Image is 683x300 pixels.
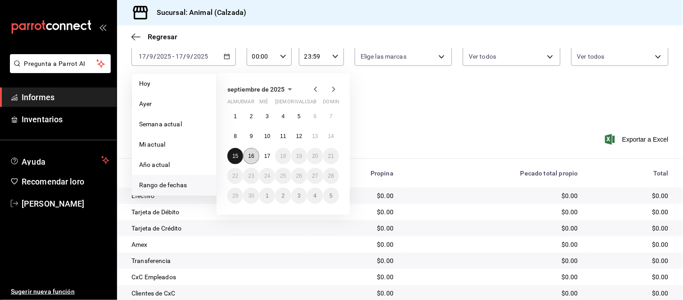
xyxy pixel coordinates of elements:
[22,177,84,186] font: Recomendar loro
[652,241,669,248] font: $0.00
[131,273,176,281] font: CxC Empleados
[313,113,317,120] font: 6
[259,108,275,125] button: 3 de septiembre de 2025
[227,108,243,125] button: 1 de septiembre de 2025
[139,100,152,107] font: Ayer
[248,173,254,179] abbr: 23 de septiembre de 2025
[264,133,270,139] abbr: 10 de septiembre de 2025
[282,113,285,120] abbr: 4 de septiembre de 2025
[291,188,307,204] button: 3 de octubre de 2025
[330,113,333,120] font: 7
[154,53,156,60] font: /
[248,173,254,179] font: 23
[561,290,578,297] font: $0.00
[652,257,669,264] font: $0.00
[323,188,339,204] button: 5 de octubre de 2025
[139,80,150,87] font: Hoy
[275,108,291,125] button: 4 de septiembre de 2025
[328,173,334,179] font: 28
[248,153,254,159] font: 16
[234,113,237,120] font: 1
[243,188,259,204] button: 30 de septiembre de 2025
[296,133,302,139] font: 12
[264,173,270,179] font: 24
[243,99,254,105] font: mar
[139,120,182,128] font: Semana actual
[312,133,318,139] font: 13
[259,168,275,184] button: 24 de septiembre de 2025
[280,133,286,139] abbr: 11 de septiembre de 2025
[234,113,237,120] abbr: 1 de septiembre de 2025
[175,53,183,60] input: --
[323,108,339,125] button: 7 de septiembre de 2025
[520,170,578,177] font: Pecado total propio
[377,225,394,232] font: $0.00
[291,128,307,144] button: 12 de septiembre de 2025
[312,133,318,139] abbr: 13 de septiembre de 2025
[248,153,254,159] abbr: 16 de septiembre de 2025
[259,99,268,105] font: mié
[307,168,323,184] button: 27 de septiembre de 2025
[561,273,578,281] font: $0.00
[243,148,259,164] button: 16 de septiembre de 2025
[323,168,339,184] button: 28 de septiembre de 2025
[361,53,407,60] font: Elige las marcas
[243,108,259,125] button: 2 de septiembre de 2025
[377,290,394,297] font: $0.00
[250,113,253,120] font: 2
[148,32,177,41] font: Regresar
[561,192,578,199] font: $0.00
[622,136,669,143] font: Exportar a Excel
[296,133,302,139] abbr: 12 de septiembre de 2025
[607,134,669,145] button: Exportar a Excel
[131,192,154,199] font: Efectivo
[652,192,669,199] font: $0.00
[264,173,270,179] abbr: 24 de septiembre de 2025
[227,168,243,184] button: 22 de septiembre de 2025
[307,188,323,204] button: 4 de octubre de 2025
[131,32,177,41] button: Regresar
[280,133,286,139] font: 11
[469,53,496,60] font: Ver todos
[275,128,291,144] button: 11 de septiembre de 2025
[248,193,254,199] font: 30
[264,153,270,159] abbr: 17 de septiembre de 2025
[561,225,578,232] font: $0.00
[328,133,334,139] font: 14
[330,193,333,199] abbr: 5 de octubre de 2025
[328,133,334,139] abbr: 14 de septiembre de 2025
[232,153,238,159] font: 15
[131,290,175,297] font: Clientes de CxC
[312,173,318,179] abbr: 27 de septiembre de 2025
[323,148,339,164] button: 21 de septiembre de 2025
[275,188,291,204] button: 2 de octubre de 2025
[291,99,316,108] abbr: viernes
[266,193,269,199] font: 1
[652,225,669,232] font: $0.00
[186,53,191,60] input: --
[259,128,275,144] button: 10 de septiembre de 2025
[377,208,394,216] font: $0.00
[377,257,394,264] font: $0.00
[282,193,285,199] font: 2
[561,208,578,216] font: $0.00
[131,257,171,264] font: Transferencia
[280,153,286,159] abbr: 18 de septiembre de 2025
[259,148,275,164] button: 17 de septiembre de 2025
[139,161,170,168] font: Año actual
[22,92,54,102] font: Informes
[280,173,286,179] font: 25
[264,153,270,159] font: 17
[312,173,318,179] font: 27
[232,153,238,159] abbr: 15 de septiembre de 2025
[296,173,302,179] abbr: 26 de septiembre de 2025
[227,188,243,204] button: 29 de septiembre de 2025
[172,53,174,60] font: -
[227,99,254,105] font: almuerzo
[156,53,172,60] input: ----
[307,99,317,105] font: sab
[307,148,323,164] button: 20 de septiembre de 2025
[282,113,285,120] font: 4
[330,193,333,199] font: 5
[328,153,334,159] abbr: 21 de septiembre de 2025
